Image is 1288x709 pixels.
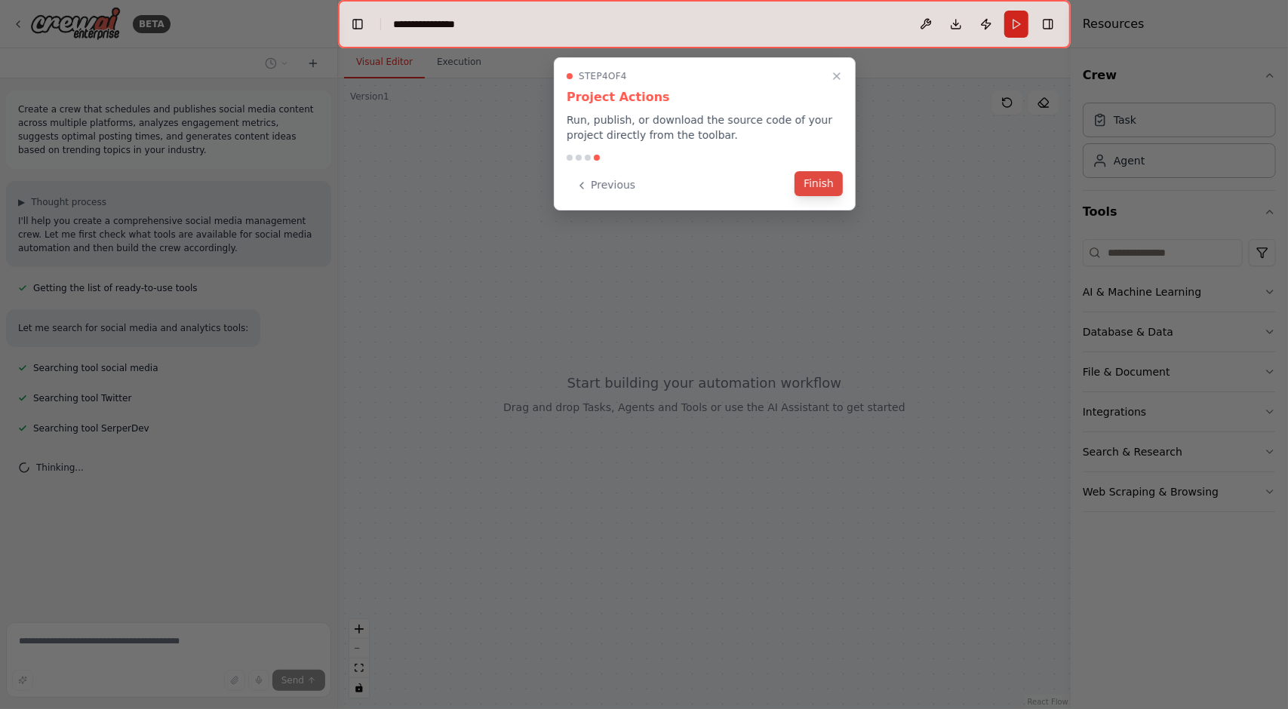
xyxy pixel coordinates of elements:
button: Finish [795,171,843,196]
button: Hide left sidebar [347,14,368,35]
button: Close walkthrough [828,67,846,85]
span: Step 4 of 4 [579,70,627,82]
p: Run, publish, or download the source code of your project directly from the toolbar. [567,112,843,143]
button: Previous [567,173,644,198]
h3: Project Actions [567,88,843,106]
